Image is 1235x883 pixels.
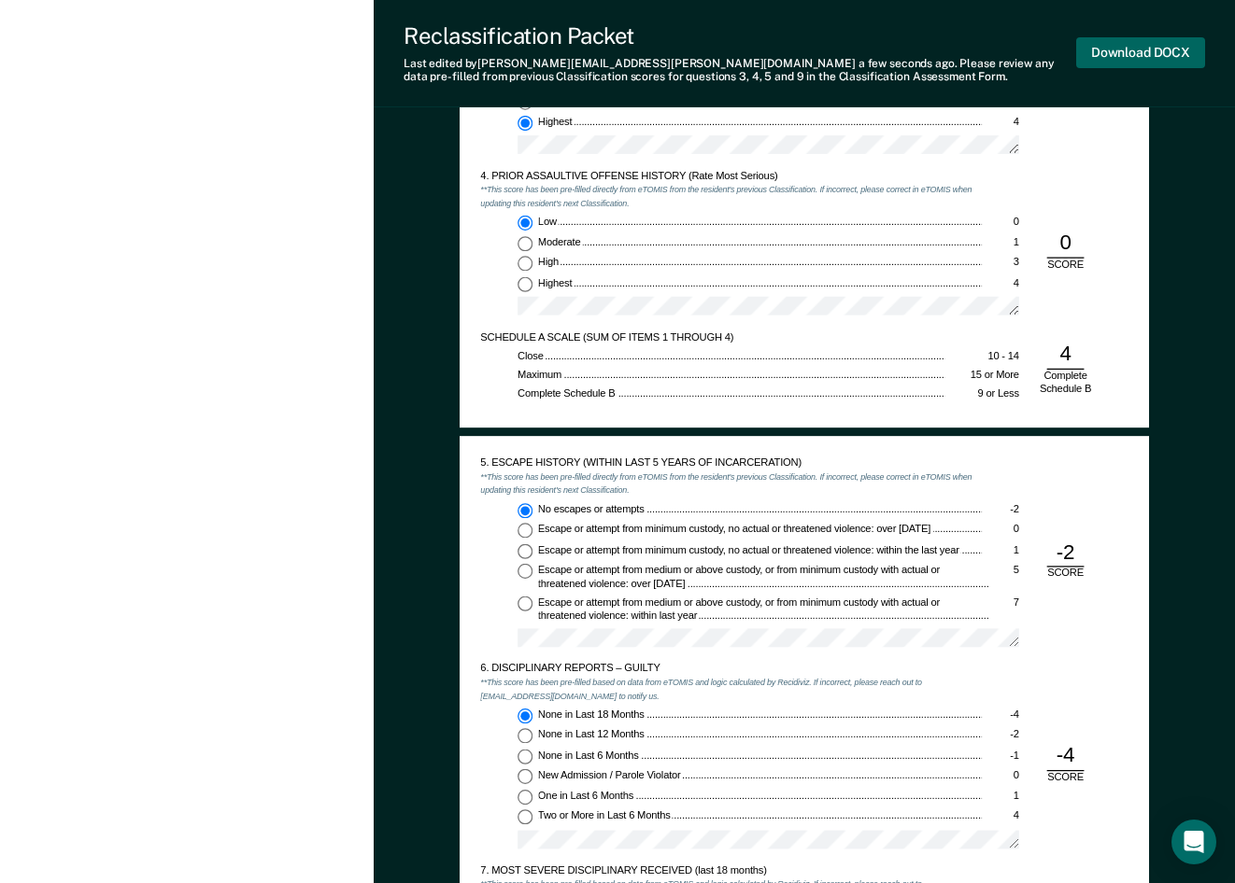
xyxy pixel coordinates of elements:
[982,503,1019,517] div: -2
[518,810,532,825] input: Two or More in Last 6 Months4
[982,708,1019,722] div: -4
[982,729,1019,743] div: -2
[982,750,1019,764] div: -1
[982,790,1019,804] div: 1
[982,276,1019,290] div: 4
[518,750,532,764] input: None in Last 6 Months-1
[538,235,583,246] span: Moderate
[518,94,532,109] input: High3
[518,596,532,611] input: Escape or attempt from medium or above custody, or from minimum custody with actual or threatened...
[1047,341,1085,369] div: 4
[538,750,641,761] span: None in Last 6 Months
[982,94,1019,108] div: 3
[481,170,983,184] div: 4. PRIOR ASSAULTIVE OFFENSE HISTORY (Rate Most Serious)
[1171,820,1216,864] div: Open Intercom Messenger
[518,276,532,291] input: Highest4
[538,769,683,780] span: New Admission / Parole Violator
[404,57,1076,84] div: Last edited by [PERSON_NAME][EMAIL_ADDRESS][PERSON_NAME][DOMAIN_NAME] . Please review any data pr...
[538,115,575,126] span: Highest
[518,708,532,723] input: None in Last 18 Months-4
[982,810,1019,824] div: 4
[518,564,532,579] input: Escape or attempt from medium or above custody, or from minimum custody with actual or threatened...
[481,663,983,677] div: 6. DISCIPLINARY REPORTS – GUILTY
[538,543,961,554] span: Escape or attempt from minimum custody, no actual or threatened violence: within the last year
[1038,96,1094,110] div: SCORE
[518,349,546,360] span: Close
[518,503,532,518] input: No escapes or attempts-2
[982,256,1019,270] div: 3
[518,369,563,380] span: Maximum
[859,57,955,70] span: a few seconds ago
[1047,230,1085,258] div: 0
[481,864,983,878] div: 7. MOST SEVERE DISCIPLINARY RECEIVED (last 18 months)
[518,543,532,558] input: Escape or attempt from minimum custody, no actual or threatened violence: within the last year1
[538,256,561,267] span: High
[982,115,1019,129] div: 4
[538,790,636,801] span: One in Last 6 Months
[982,543,1019,557] div: 1
[538,729,646,740] span: None in Last 12 Months
[982,235,1019,249] div: 1
[945,387,1020,401] div: 9 or Less
[1038,568,1094,582] div: SCORE
[982,216,1019,230] div: 0
[982,769,1019,783] div: 0
[481,678,922,702] em: **This score has been pre-filled based on data from eTOMIS and logic calculated by Recidiviz. If ...
[945,349,1020,363] div: 10 - 14
[481,471,972,496] em: **This score has been pre-filled directly from eTOMIS from the resident's previous Classification...
[538,810,673,821] span: Two or More in Last 6 Months
[1038,369,1094,396] div: Complete Schedule B
[481,457,983,471] div: 5. ESCAPE HISTORY (WITHIN LAST 5 YEARS OF INCARCERATION)
[518,790,532,805] input: One in Last 6 Months1
[982,524,1019,538] div: 0
[518,256,532,271] input: High3
[481,184,972,208] em: **This score has been pre-filled directly from eTOMIS from the resident's previous Classification...
[538,276,575,287] span: Highest
[989,564,1019,578] div: 5
[1047,539,1085,567] div: -2
[1076,37,1205,68] button: Download DOCX
[538,503,646,514] span: No escapes or attempts
[1038,258,1094,272] div: SCORE
[538,596,940,622] span: Escape or attempt from medium or above custody, or from minimum custody with actual or threatened...
[538,564,940,589] span: Escape or attempt from medium or above custody, or from minimum custody with actual or threatened...
[518,769,532,784] input: New Admission / Parole Violator0
[518,524,532,539] input: Escape or attempt from minimum custody, no actual or threatened violence: over [DATE]0
[989,596,1019,610] div: 7
[518,387,617,399] span: Complete Schedule B
[518,729,532,744] input: None in Last 12 Months-2
[1047,743,1085,771] div: -4
[518,115,532,130] input: Highest4
[518,235,532,250] input: Moderate1
[538,708,646,720] span: None in Last 18 Months
[538,524,932,535] span: Escape or attempt from minimum custody, no actual or threatened violence: over [DATE]
[481,330,983,344] div: SCHEDULE A SCALE (SUM OF ITEMS 1 THROUGH 4)
[538,216,559,227] span: Low
[1038,771,1094,785] div: SCORE
[404,22,1076,49] div: Reclassification Packet
[945,369,1020,383] div: 15 or More
[518,216,532,231] input: Low0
